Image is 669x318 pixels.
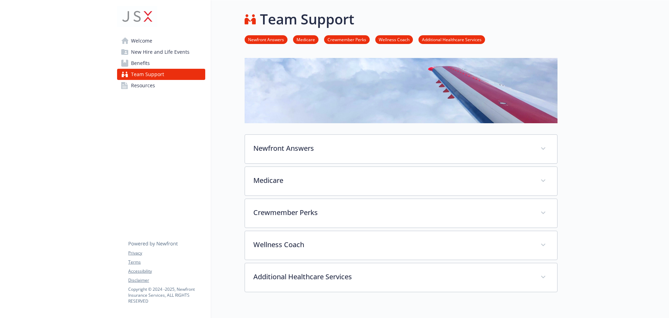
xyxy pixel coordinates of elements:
[128,268,205,274] a: Accessibility
[375,36,413,43] a: Wellness Coach
[418,36,485,43] a: Additional Healthcare Services
[128,286,205,304] p: Copyright © 2024 - 2025 , Newfront Insurance Services, ALL RIGHTS RESERVED
[131,58,150,69] span: Benefits
[253,143,532,154] p: Newfront Answers
[253,272,532,282] p: Additional Healthcare Services
[245,36,287,43] a: Newfront Answers
[245,263,557,292] div: Additional Healthcare Services
[245,167,557,195] div: Medicare
[245,58,557,123] img: team support page banner
[117,69,205,80] a: Team Support
[128,250,205,256] a: Privacy
[131,46,190,58] span: New Hire and Life Events
[131,69,164,80] span: Team Support
[253,175,532,186] p: Medicare
[293,36,318,43] a: Medicare
[131,35,152,46] span: Welcome
[253,207,532,218] p: Crewmember Perks
[117,58,205,69] a: Benefits
[128,277,205,283] a: Disclaimer
[245,135,557,163] div: Newfront Answers
[128,259,205,265] a: Terms
[324,36,370,43] a: Crewmember Perks
[253,239,532,250] p: Wellness Coach
[131,80,155,91] span: Resources
[260,9,354,30] h1: Team Support
[245,231,557,260] div: Wellness Coach
[117,35,205,46] a: Welcome
[117,46,205,58] a: New Hire and Life Events
[245,199,557,228] div: Crewmember Perks
[117,80,205,91] a: Resources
